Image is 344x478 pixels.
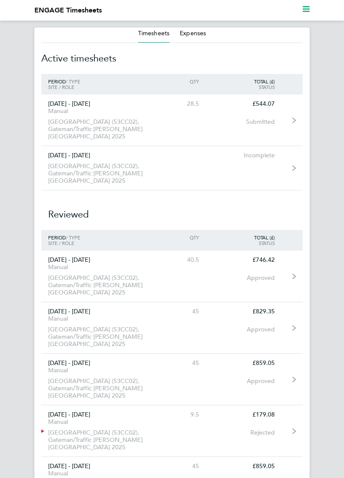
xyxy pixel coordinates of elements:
[41,377,157,399] div: [GEOGRAPHIC_DATA] (53CC02), Gateman/Traffic [PERSON_NAME] [GEOGRAPHIC_DATA] 2025
[157,100,206,107] div: 28.5
[41,326,157,348] div: [GEOGRAPHIC_DATA] (53CC02), Gateman/Traffic [PERSON_NAME] [GEOGRAPHIC_DATA] 2025
[41,152,157,162] div: [DATE] - [DATE]
[41,79,157,84] div: / Type
[138,29,169,38] button: Timesheets
[41,146,303,190] a: [DATE] - [DATE][GEOGRAPHIC_DATA] (53CC02), Gateman/Traffic [PERSON_NAME] [GEOGRAPHIC_DATA] 2025In...
[48,470,150,477] div: Manual
[157,411,206,418] div: 9.5
[48,315,150,322] div: Manual
[41,162,157,184] div: [GEOGRAPHIC_DATA] (53CC02), Gateman/Traffic [PERSON_NAME] [GEOGRAPHIC_DATA] 2025
[157,463,206,470] div: 45
[157,308,206,315] div: 45
[206,326,282,333] div: Approved
[41,240,157,246] div: Site / Role
[206,118,282,126] div: Submitted
[48,78,66,85] span: Period
[206,463,282,470] div: £859.05
[41,84,157,90] div: Site / Role
[48,367,150,374] div: Manual
[206,235,282,240] div: Total (£)
[48,107,150,115] div: Manual
[41,429,157,451] div: [GEOGRAPHIC_DATA] (53CC02), Gateman/Traffic [PERSON_NAME] [GEOGRAPHIC_DATA] 2025
[41,256,157,274] div: [DATE] - [DATE]
[157,359,206,367] div: 45
[206,152,282,159] div: Incomplete
[48,418,150,426] div: Manual
[206,240,282,246] div: Status
[206,359,282,367] div: £859.05
[41,118,157,140] div: [GEOGRAPHIC_DATA] (53CC02), Gateman/Traffic [PERSON_NAME] [GEOGRAPHIC_DATA] 2025
[157,256,206,264] div: 40.5
[48,234,66,241] span: Period
[41,190,303,230] h2: Reviewed
[41,308,157,326] div: [DATE] - [DATE]
[206,100,282,107] div: £544.07
[41,405,303,457] a: [DATE] - [DATE]Manual[GEOGRAPHIC_DATA] (53CC02), Gateman/Traffic [PERSON_NAME] [GEOGRAPHIC_DATA] ...
[206,429,282,436] div: Rejected
[41,302,303,354] a: [DATE] - [DATE]Manual[GEOGRAPHIC_DATA] (53CC02), Gateman/Traffic [PERSON_NAME] [GEOGRAPHIC_DATA] ...
[206,411,282,418] div: £179.08
[41,95,303,146] a: [DATE] - [DATE]Manual[GEOGRAPHIC_DATA] (53CC02), Gateman/Traffic [PERSON_NAME] [GEOGRAPHIC_DATA] ...
[41,235,157,240] div: / Type
[206,377,282,385] div: Approved
[206,256,282,264] div: £746.42
[41,274,157,296] div: [GEOGRAPHIC_DATA] (53CC02), Gateman/Traffic [PERSON_NAME] [GEOGRAPHIC_DATA] 2025
[206,79,282,84] div: Total (£)
[41,359,157,377] div: [DATE] - [DATE]
[41,411,157,429] div: [DATE] - [DATE]
[34,5,102,15] li: ENGAGE Timesheets
[157,235,206,240] div: Qty
[206,274,282,282] div: Approved
[206,84,282,90] div: Status
[180,29,206,38] button: Expenses
[41,251,303,302] a: [DATE] - [DATE]Manual[GEOGRAPHIC_DATA] (53CC02), Gateman/Traffic [PERSON_NAME] [GEOGRAPHIC_DATA] ...
[41,100,157,118] div: [DATE] - [DATE]
[41,43,303,74] h2: Active timesheets
[41,354,303,405] a: [DATE] - [DATE]Manual[GEOGRAPHIC_DATA] (53CC02), Gateman/Traffic [PERSON_NAME] [GEOGRAPHIC_DATA] ...
[48,264,150,271] div: Manual
[206,308,282,315] div: £829.35
[157,79,206,84] div: Qty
